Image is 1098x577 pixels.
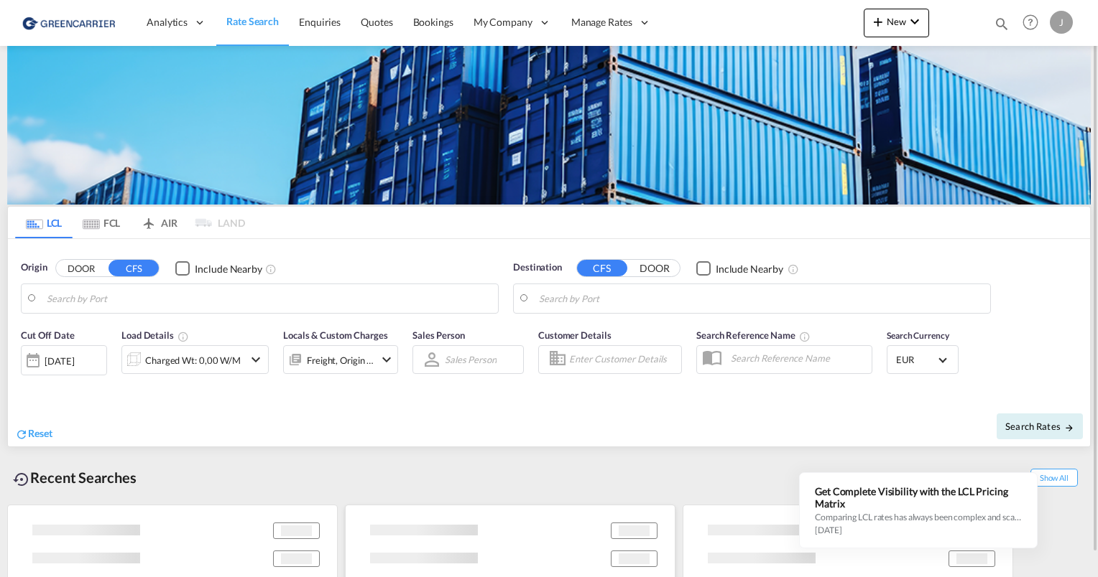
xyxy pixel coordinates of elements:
span: Reset [28,427,52,439]
span: Locals & Custom Charges [283,329,388,341]
md-icon: icon-chevron-down [378,351,395,368]
md-icon: Unchecked: Ignores neighbouring ports when fetching rates.Checked : Includes neighbouring ports w... [265,263,277,275]
input: Enter Customer Details [569,349,677,370]
span: Load Details [121,329,189,341]
md-icon: Unchecked: Ignores neighbouring ports when fetching rates.Checked : Includes neighbouring ports w... [788,263,799,275]
input: Search by Port [47,288,491,309]
button: CFS [109,260,159,276]
md-icon: icon-chevron-down [247,351,264,368]
md-datepicker: Select [21,374,32,393]
md-icon: icon-plus 400-fg [869,13,887,30]
input: Search Reference Name [724,347,872,369]
div: Charged Wt: 0,00 W/M [145,350,241,370]
span: My Company [474,15,532,29]
div: Origin DOOR CFS Checkbox No InkUnchecked: Ignores neighbouring ports when fetching rates.Checked ... [8,239,1090,446]
md-icon: icon-magnify [994,16,1010,32]
md-tab-item: AIR [130,207,188,238]
md-icon: icon-refresh [15,428,28,441]
div: icon-refreshReset [15,426,52,442]
span: Show All [1030,469,1078,487]
div: Include Nearby [716,262,783,276]
md-checkbox: Checkbox No Ink [175,261,262,276]
span: Destination [513,261,562,275]
md-pagination-wrapper: Use the left and right arrow keys to navigate between tabs [15,207,245,238]
md-icon: icon-backup-restore [13,471,30,488]
md-tab-item: LCL [15,207,73,238]
div: J [1050,11,1073,34]
span: Manage Rates [571,15,632,29]
span: Enquiries [299,16,341,28]
button: DOOR [629,261,680,277]
md-icon: Chargeable Weight [177,331,189,342]
span: Rate Search [226,15,279,27]
img: GreenCarrierFCL_LCL.png [7,46,1091,205]
md-icon: icon-airplane [140,215,157,225]
div: Help [1018,10,1050,36]
md-icon: icon-arrow-right [1064,423,1074,433]
md-select: Sales Person [443,349,498,370]
div: Charged Wt: 0,00 W/Micon-chevron-down [121,345,269,374]
div: Include Nearby [195,262,262,276]
md-select: Select Currency: € EUREuro [895,350,951,370]
span: Help [1018,10,1043,34]
md-icon: Your search will be saved by the below given name [799,331,811,342]
input: Search by Port [539,288,983,309]
button: CFS [577,260,627,276]
div: icon-magnify [994,16,1010,37]
div: [DATE] [21,345,107,375]
button: DOOR [56,261,106,277]
span: Quotes [361,16,392,28]
span: EUR [896,353,936,366]
span: Analytics [147,15,188,29]
div: Freight Origin Destination [307,350,374,370]
md-icon: icon-chevron-down [906,13,923,30]
span: New [869,16,923,27]
span: Search Rates [1005,421,1074,432]
button: Search Ratesicon-arrow-right [997,413,1083,439]
div: Recent Searches [7,461,142,494]
span: Search Reference Name [696,329,811,341]
button: icon-plus 400-fgNewicon-chevron-down [864,9,929,37]
md-checkbox: Checkbox No Ink [696,261,783,276]
span: Cut Off Date [21,329,75,341]
span: Origin [21,261,47,275]
span: Bookings [413,16,453,28]
md-tab-item: FCL [73,207,130,238]
div: [DATE] [45,355,74,367]
span: Sales Person [412,329,465,341]
div: Freight Origin Destinationicon-chevron-down [283,345,398,374]
span: Customer Details [538,329,611,341]
img: 1378a7308afe11ef83610d9e779c6b34.png [22,6,119,39]
span: Search Currency [887,330,949,341]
